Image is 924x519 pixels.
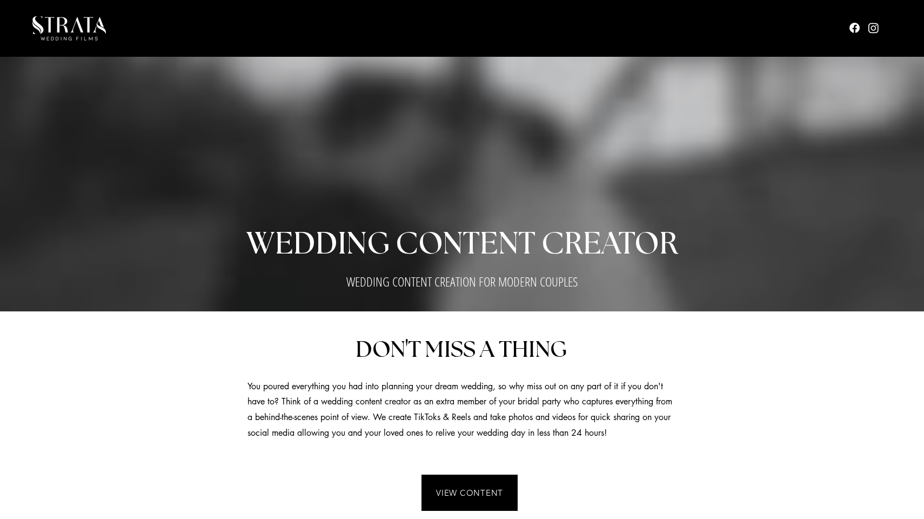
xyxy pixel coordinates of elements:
[356,338,405,361] span: DON
[408,338,567,361] span: T MISS A THING
[346,272,578,290] span: WEDDING CONTENT CREATION FOR MODERN COUPLES
[421,475,518,511] a: VIEW CONTENT
[32,16,106,41] img: LUX STRATA TEST_edited.png
[405,335,408,363] span: '
[247,381,672,438] span: You poured everything you had into planning your dream wedding, so why miss out on any part of it...
[848,21,880,35] ul: Social Bar
[246,229,678,259] span: WEDDING CONTENT CREATOR
[436,488,503,498] span: VIEW CONTENT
